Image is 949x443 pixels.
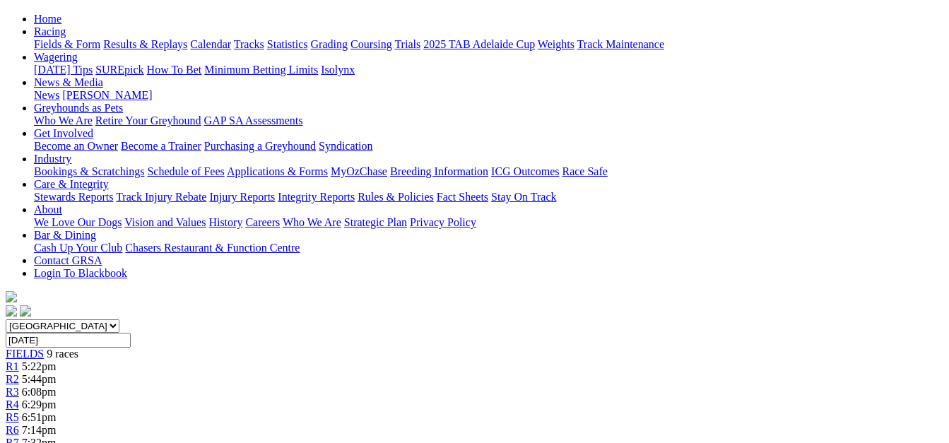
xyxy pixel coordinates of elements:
a: Retire Your Greyhound [95,114,201,126]
a: SUREpick [95,64,143,76]
img: twitter.svg [20,305,31,317]
a: Bar & Dining [34,229,96,241]
a: Become an Owner [34,140,118,152]
a: Fact Sheets [437,191,488,203]
a: Calendar [190,38,231,50]
a: Rules & Policies [358,191,434,203]
a: Isolynx [321,64,355,76]
a: Contact GRSA [34,254,102,266]
a: Tracks [234,38,264,50]
a: Trials [394,38,420,50]
a: Grading [311,38,348,50]
a: We Love Our Dogs [34,216,122,228]
div: Industry [34,165,943,178]
a: ICG Outcomes [491,165,559,177]
div: Greyhounds as Pets [34,114,943,127]
span: 6:51pm [22,411,57,423]
a: Chasers Restaurant & Function Centre [125,242,300,254]
a: Weights [538,38,574,50]
div: Racing [34,38,943,51]
span: 6:08pm [22,386,57,398]
a: Coursing [350,38,392,50]
a: Cash Up Your Club [34,242,122,254]
div: Bar & Dining [34,242,943,254]
a: Home [34,13,61,25]
a: Become a Trainer [121,140,201,152]
a: Who We Are [283,216,341,228]
img: facebook.svg [6,305,17,317]
a: How To Bet [147,64,202,76]
a: Care & Integrity [34,178,109,190]
a: News [34,89,59,101]
a: Track Injury Rebate [116,191,206,203]
span: 7:14pm [22,424,57,436]
span: 6:29pm [22,398,57,410]
a: Bookings & Scratchings [34,165,144,177]
a: Industry [34,153,71,165]
div: News & Media [34,89,943,102]
a: [PERSON_NAME] [62,89,152,101]
a: Who We Are [34,114,93,126]
a: 2025 TAB Adelaide Cup [423,38,535,50]
a: Results & Replays [103,38,187,50]
a: Privacy Policy [410,216,476,228]
a: [DATE] Tips [34,64,93,76]
div: Wagering [34,64,943,76]
a: Integrity Reports [278,191,355,203]
a: Applications & Forms [227,165,328,177]
span: 5:44pm [22,373,57,385]
a: Track Maintenance [577,38,664,50]
a: Statistics [267,38,308,50]
a: Breeding Information [390,165,488,177]
a: Login To Blackbook [34,267,127,279]
input: Select date [6,333,131,348]
a: Wagering [34,51,78,63]
a: Purchasing a Greyhound [204,140,316,152]
span: 5:22pm [22,360,57,372]
a: Careers [245,216,280,228]
a: History [208,216,242,228]
div: Get Involved [34,140,943,153]
span: 9 races [47,348,78,360]
a: Stay On Track [491,191,556,203]
a: R5 [6,411,19,423]
a: FIELDS [6,348,44,360]
a: GAP SA Assessments [204,114,303,126]
a: R2 [6,373,19,385]
a: R6 [6,424,19,436]
a: About [34,203,62,215]
a: Injury Reports [209,191,275,203]
a: Strategic Plan [344,216,407,228]
img: logo-grsa-white.png [6,291,17,302]
div: Care & Integrity [34,191,943,203]
a: Vision and Values [124,216,206,228]
div: About [34,216,943,229]
a: R3 [6,386,19,398]
a: MyOzChase [331,165,387,177]
a: Get Involved [34,127,93,139]
a: Minimum Betting Limits [204,64,318,76]
a: Racing [34,25,66,37]
a: Fields & Form [34,38,100,50]
a: Stewards Reports [34,191,113,203]
a: R4 [6,398,19,410]
a: Syndication [319,140,372,152]
a: News & Media [34,76,103,88]
a: Race Safe [562,165,607,177]
a: R1 [6,360,19,372]
a: Schedule of Fees [147,165,224,177]
a: Greyhounds as Pets [34,102,123,114]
